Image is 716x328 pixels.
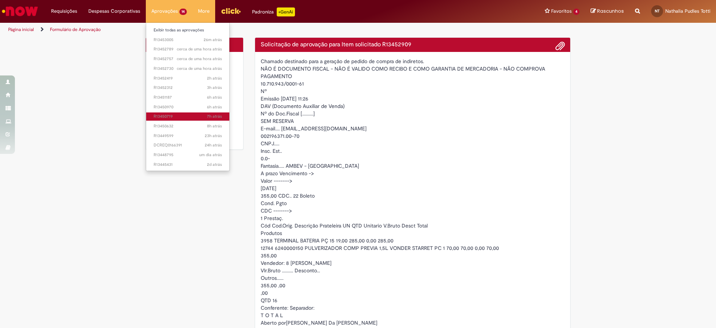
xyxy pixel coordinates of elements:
div: Chamado destinado para a geração de pedido de compra de indiretos. [261,58,565,65]
div: E-mail.... [EMAIL_ADDRESS][DOMAIN_NAME] [261,125,565,132]
span: Aprovações [151,7,178,15]
div: 0.0- [261,155,565,162]
a: Aberto R13450632 : [146,122,229,130]
div: Outros...... [261,274,565,282]
a: Aberto R13449599 : [146,132,229,140]
span: R13449599 [154,133,222,139]
div: 355,00 ,00 [261,282,565,289]
label: Aberto por [261,319,286,327]
a: Formulário de Aprovação [50,27,101,33]
div: Cond. Pgto [261,199,565,207]
div: ,00 [261,289,565,297]
span: 2d atrás [207,162,222,167]
a: Aberto R13451187 : [146,93,229,102]
span: 23h atrás [205,133,222,139]
div: Valor -------> [261,177,565,185]
span: R13448795 [154,152,222,158]
time: 27/08/2025 15:06:56 [204,37,222,43]
div: Nº do Doc.Fiscal [..........] [261,110,565,117]
a: Aberto R13452312 : [146,84,229,92]
span: R13450970 [154,104,222,110]
span: 3h atrás [207,85,222,90]
a: Aberto R13453005 : [146,36,229,44]
div: Insc. Est.. [261,147,565,155]
time: 27/08/2025 09:20:17 [207,104,222,110]
div: NÃO É DOCUMENTO FISCAL - NÃO É VALIDO COMO RECIBO E COMO GARANTIA DE MERCADORIA - NÃO COMPROVA PA... [261,65,565,80]
time: 27/08/2025 09:48:07 [207,95,222,100]
div: 12744 6240000150 PULVERIZADOR COMP PREVIA 1,5L VONDER STARRET PC 1 70,00 70,00 0,00 70,00 [261,244,565,252]
span: Requisições [51,7,77,15]
div: CNPJ..... [261,140,565,147]
span: NT [655,9,660,13]
span: 4 [573,9,580,15]
div: 002196371.00-70 [261,132,565,140]
span: cerca de uma hora atrás [177,66,222,71]
div: Vlr.Bruto .......... Desconto... [261,267,565,274]
div: Padroniza [252,7,295,16]
div: 3958 TERMINAL BATERIA PÇ 15 19,00 285,00 0,00 285,00 [261,237,565,244]
span: R13452419 [154,75,222,81]
a: Aberto R13452730 : [146,65,229,73]
span: DCREQ0166391 [154,142,222,148]
div: Emissão [DATE] 11:26 [261,95,565,102]
span: Rascunhos [597,7,624,15]
time: 26/08/2025 14:47:13 [199,152,222,158]
div: [DATE] [261,185,565,192]
span: R13450719 [154,114,222,120]
a: Aberto R13450970 : [146,103,229,111]
span: 7h atrás [207,114,222,119]
time: 27/08/2025 14:31:25 [177,46,222,52]
a: Aberto R13445431 : [146,161,229,169]
span: 14 [179,9,187,15]
ul: Aprovações [146,22,230,171]
time: 27/08/2025 08:25:35 [207,114,222,119]
div: Produtos [261,229,565,237]
time: 26/08/2025 16:37:26 [205,133,222,139]
span: Nathalia Pudles Totti [665,8,710,14]
div: 355,00 [261,252,565,259]
span: More [198,7,210,15]
img: ServiceNow [1,4,39,19]
span: R13452312 [154,85,222,91]
span: R13452730 [154,66,222,72]
div: Cód Cod.Orig. Descrição Prateleira UN QTD Unitario V.Bruto Desct Total [261,222,565,229]
time: 27/08/2025 13:25:30 [207,75,222,81]
div: Fantasia..... AMBEV - [GEOGRAPHIC_DATA] [261,162,565,170]
a: Aberto R13452419 : [146,74,229,83]
div: 1 Prestaç. [261,214,565,222]
span: R13453005 [154,37,222,43]
div: Vendedor: 8 [PERSON_NAME] [261,259,565,267]
span: R13452757 [154,56,222,62]
h4: Solicitação de aprovação para Item solicitado R13452909 [261,41,565,48]
span: 24h atrás [205,142,222,148]
span: cerca de uma hora atrás [177,56,222,62]
time: 27/08/2025 12:59:42 [207,85,222,90]
img: click_logo_yellow_360x200.png [221,5,241,16]
time: 27/08/2025 07:44:53 [207,123,222,129]
div: T O T A L [261,312,565,319]
a: Aberto R13450719 : [146,112,229,121]
div: 355,00 CDC.. 22 Boleto [261,192,565,199]
span: Despesas Corporativas [88,7,140,15]
a: Aberto R13452789 : [146,45,229,53]
div: QTD 16 [261,297,565,304]
a: Aberto DCREQ0166391 : [146,141,229,149]
time: 26/08/2025 15:54:04 [205,142,222,148]
time: 25/08/2025 16:28:28 [207,162,222,167]
span: R13450632 [154,123,222,129]
div: 10.710.943/0001-61 [261,80,565,87]
span: 6h atrás [207,95,222,100]
span: R13451187 [154,95,222,100]
a: Exibir todas as aprovações [146,26,229,34]
span: 8h atrás [207,123,222,129]
div: Nº [261,87,565,95]
a: Rascunhos [591,8,624,15]
span: 6h atrás [207,104,222,110]
p: +GenAi [277,7,295,16]
span: Favoritos [551,7,572,15]
ul: Trilhas de página [6,23,472,37]
span: cerca de uma hora atrás [177,46,222,52]
span: R13445431 [154,162,222,168]
div: CDC -------> [261,207,565,214]
span: um dia atrás [199,152,222,158]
